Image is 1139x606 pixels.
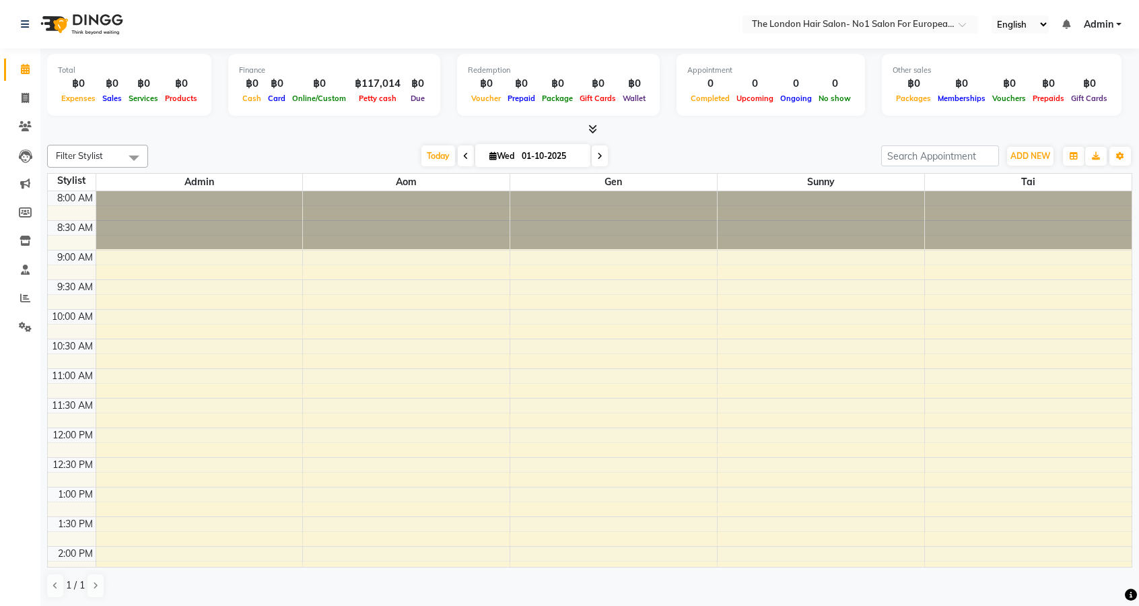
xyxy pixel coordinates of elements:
span: Expenses [58,94,99,103]
span: Prepaids [1029,94,1068,103]
div: ฿0 [989,76,1029,92]
div: ฿0 [125,76,162,92]
div: 11:30 AM [49,399,96,413]
div: ฿0 [1068,76,1111,92]
span: Wed [486,151,518,161]
input: 2025-10-01 [518,146,585,166]
span: Admin [1084,18,1113,32]
div: ฿0 [619,76,649,92]
div: ฿0 [99,76,125,92]
div: ฿117,014 [349,76,406,92]
div: ฿0 [504,76,539,92]
div: ฿0 [289,76,349,92]
span: Prepaid [504,94,539,103]
div: 1:00 PM [55,487,96,502]
span: Voucher [468,94,504,103]
div: Total [58,65,201,76]
div: ฿0 [893,76,934,92]
span: Petty cash [355,94,400,103]
span: 1 / 1 [66,578,85,593]
div: ฿0 [406,76,429,92]
div: 11:00 AM [49,369,96,383]
div: Appointment [687,65,854,76]
div: Other sales [893,65,1111,76]
span: Online/Custom [289,94,349,103]
span: Upcoming [733,94,777,103]
button: ADD NEW [1007,147,1054,166]
div: 12:30 PM [50,458,96,472]
div: Redemption [468,65,649,76]
span: Sales [99,94,125,103]
span: Wallet [619,94,649,103]
span: ADD NEW [1010,151,1050,161]
div: 0 [687,76,733,92]
span: Memberships [934,94,989,103]
div: 9:30 AM [55,280,96,294]
span: Filter Stylist [56,150,103,161]
div: Finance [239,65,429,76]
div: ฿0 [1029,76,1068,92]
span: Admin [96,174,303,191]
span: Gift Cards [1068,94,1111,103]
div: 0 [815,76,854,92]
span: Tai [925,174,1132,191]
div: 2:00 PM [55,547,96,561]
span: Gift Cards [576,94,619,103]
img: logo [34,5,127,43]
div: ฿0 [265,76,289,92]
div: ฿0 [576,76,619,92]
span: Vouchers [989,94,1029,103]
span: Completed [687,94,733,103]
div: 1:30 PM [55,517,96,531]
iframe: chat widget [1082,552,1126,593]
div: 10:30 AM [49,339,96,353]
div: 0 [733,76,777,92]
span: Aom [303,174,510,191]
div: 8:00 AM [55,191,96,205]
div: 8:30 AM [55,221,96,235]
div: 9:00 AM [55,250,96,265]
input: Search Appointment [881,145,999,166]
div: ฿0 [934,76,989,92]
span: Due [407,94,428,103]
div: 12:00 PM [50,428,96,442]
div: 0 [777,76,815,92]
div: ฿0 [468,76,504,92]
span: Packages [893,94,934,103]
div: ฿0 [239,76,265,92]
span: Card [265,94,289,103]
div: ฿0 [539,76,576,92]
span: Gen [510,174,717,191]
span: Services [125,94,162,103]
span: Today [421,145,455,166]
div: Stylist [48,174,96,188]
span: No show [815,94,854,103]
div: 10:00 AM [49,310,96,324]
div: ฿0 [58,76,99,92]
span: Package [539,94,576,103]
span: Products [162,94,201,103]
span: Ongoing [777,94,815,103]
span: Sunny [718,174,924,191]
span: Cash [239,94,265,103]
div: ฿0 [162,76,201,92]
